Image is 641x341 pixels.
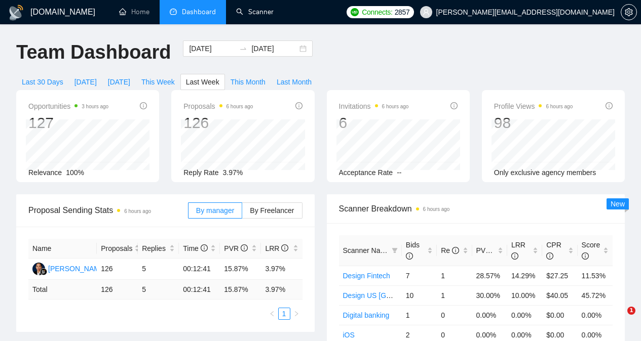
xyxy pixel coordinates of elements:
[183,168,218,177] span: Reply Rate
[621,8,637,16] a: setting
[351,8,359,16] img: upwork-logo.png
[507,285,542,305] td: 10.00%
[119,8,149,16] a: homeHome
[16,40,171,64] h1: Team Dashboard
[546,252,553,260] span: info-circle
[343,291,453,300] a: Design US [GEOGRAPHIC_DATA]
[220,259,261,280] td: 15.87%
[339,100,409,112] span: Invitations
[182,8,216,16] span: Dashboard
[507,266,542,285] td: 14.29%
[32,264,106,272] a: AD[PERSON_NAME]
[542,266,577,285] td: $27.25
[281,244,288,251] span: info-circle
[239,45,247,53] span: swap-right
[261,280,302,300] td: 3.97 %
[392,247,398,253] span: filter
[183,113,253,133] div: 126
[627,307,635,315] span: 1
[542,305,577,325] td: $0.00
[578,285,613,305] td: 45.72%
[441,246,459,254] span: Re
[397,168,401,177] span: --
[97,239,138,259] th: Proposals
[290,308,303,320] button: right
[183,244,207,252] span: Time
[472,305,507,325] td: 0.00%
[343,246,390,254] span: Scanner Name
[390,243,400,258] span: filter
[343,272,390,280] a: Design Fintech
[493,247,500,254] span: info-circle
[606,102,613,109] span: info-circle
[546,241,561,260] span: CPR
[124,208,151,214] time: 6 hours ago
[279,308,290,319] a: 1
[97,280,138,300] td: 126
[437,305,472,325] td: 0
[16,74,69,90] button: Last 30 Days
[196,206,234,215] span: By manager
[142,243,167,254] span: Replies
[546,104,573,109] time: 6 hours ago
[236,8,274,16] a: searchScanner
[28,280,97,300] td: Total
[278,308,290,320] li: 1
[180,74,225,90] button: Last Week
[582,252,589,260] span: info-circle
[66,168,84,177] span: 100%
[183,100,253,112] span: Proposals
[362,7,392,18] span: Connects:
[494,113,573,133] div: 98
[494,100,573,112] span: Profile Views
[140,102,147,109] span: info-circle
[578,266,613,285] td: 11.53%
[402,285,437,305] td: 10
[339,113,409,133] div: 6
[108,76,130,88] span: [DATE]
[395,7,410,18] span: 2857
[343,331,355,339] a: iOS
[138,280,179,300] td: 5
[28,168,62,177] span: Relevance
[102,74,136,90] button: [DATE]
[224,244,248,252] span: PVR
[621,8,636,16] span: setting
[343,311,390,319] a: Digital banking
[69,74,102,90] button: [DATE]
[8,5,24,21] img: logo
[170,8,177,15] span: dashboard
[607,307,631,331] iframe: Intercom live chat
[239,45,247,53] span: to
[290,308,303,320] li: Next Page
[48,263,106,274] div: [PERSON_NAME]
[231,76,266,88] span: This Month
[339,168,393,177] span: Acceptance Rate
[97,259,138,280] td: 126
[186,76,219,88] span: Last Week
[271,74,317,90] button: Last Month
[472,285,507,305] td: 30.00%
[179,280,220,300] td: 00:12:41
[611,200,625,208] span: New
[423,206,450,212] time: 6 hours ago
[295,102,303,109] span: info-circle
[266,308,278,320] li: Previous Page
[423,9,430,16] span: user
[223,168,243,177] span: 3.97%
[450,102,458,109] span: info-circle
[277,76,312,88] span: Last Month
[28,113,108,133] div: 127
[241,244,248,251] span: info-circle
[476,246,500,254] span: PVR
[266,308,278,320] button: left
[179,259,220,280] td: 00:12:41
[293,311,299,317] span: right
[28,239,97,259] th: Name
[82,104,108,109] time: 3 hours ago
[40,268,47,275] img: gigradar-bm.png
[261,259,302,280] td: 3.97%
[225,74,271,90] button: This Month
[339,202,613,215] span: Scanner Breakdown
[74,76,97,88] span: [DATE]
